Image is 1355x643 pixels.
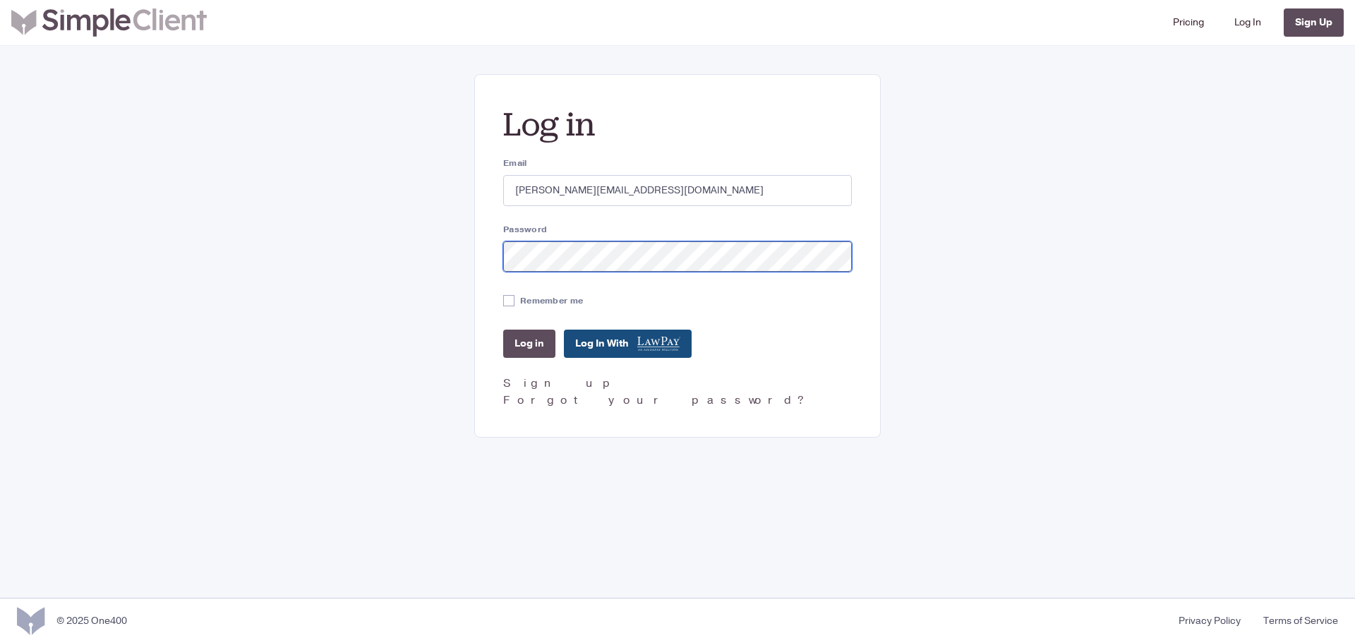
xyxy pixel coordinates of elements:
h2: Log in [503,103,852,145]
a: Log In With [564,330,692,358]
input: Log in [503,330,555,358]
div: © 2025 One400 [56,613,127,628]
label: Remember me [520,294,583,307]
a: Sign Up [1284,8,1344,37]
a: Terms of Service [1252,613,1338,628]
a: Log In [1229,6,1267,40]
a: Privacy Policy [1167,613,1252,628]
label: Password [503,223,852,236]
label: Email [503,157,852,169]
input: you@example.com [503,175,852,206]
a: Pricing [1167,6,1210,40]
a: Forgot your password? [503,392,809,408]
a: Sign up [503,375,618,391]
